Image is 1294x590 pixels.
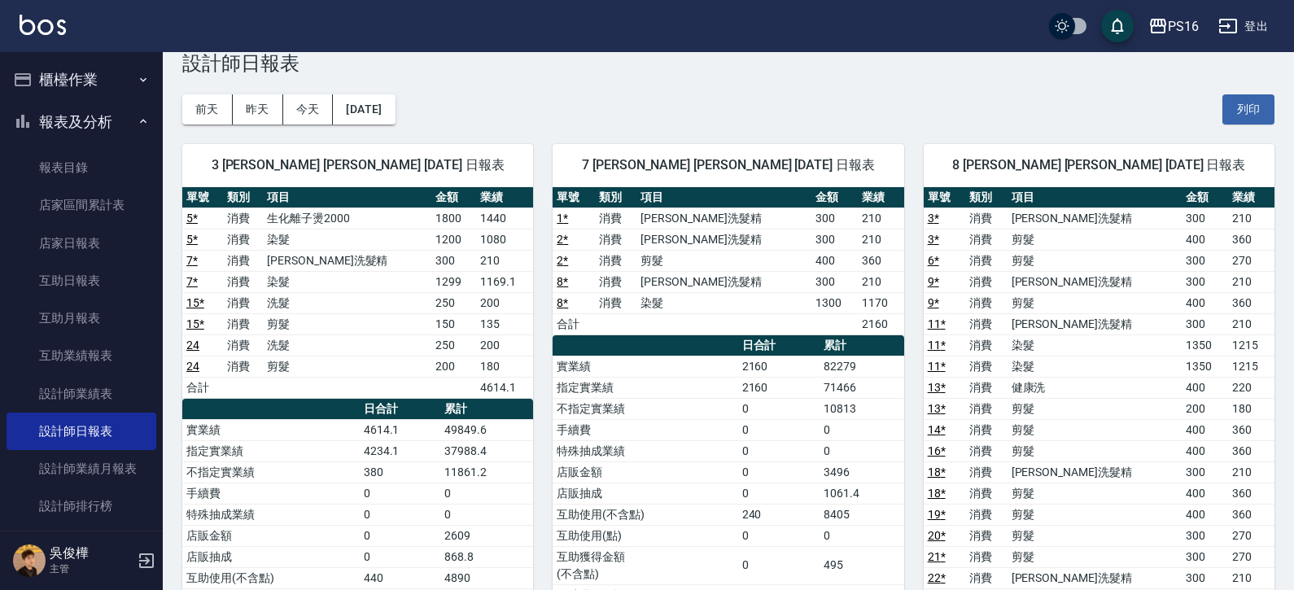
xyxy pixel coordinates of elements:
[182,419,360,440] td: 實業績
[223,271,264,292] td: 消費
[50,562,133,576] p: 主管
[1008,419,1183,440] td: 剪髮
[858,187,904,208] th: 業績
[1182,525,1228,546] td: 300
[1228,208,1274,229] td: 210
[858,271,904,292] td: 210
[738,546,820,584] td: 0
[738,356,820,377] td: 2160
[811,187,858,208] th: 金額
[7,413,156,450] a: 設計師日報表
[858,229,904,250] td: 210
[431,313,476,334] td: 150
[811,208,858,229] td: 300
[182,377,223,398] td: 合計
[738,335,820,356] th: 日合計
[7,225,156,262] a: 店家日報表
[476,271,533,292] td: 1169.1
[1228,229,1274,250] td: 360
[440,483,533,504] td: 0
[965,525,1007,546] td: 消費
[476,356,533,377] td: 180
[965,567,1007,588] td: 消費
[1228,419,1274,440] td: 360
[965,271,1007,292] td: 消費
[820,356,904,377] td: 82279
[858,313,904,334] td: 2160
[636,208,811,229] td: [PERSON_NAME]洗髮精
[738,461,820,483] td: 0
[820,377,904,398] td: 71466
[965,504,1007,525] td: 消費
[1228,504,1274,525] td: 360
[440,567,533,588] td: 4890
[360,399,440,420] th: 日合計
[553,461,737,483] td: 店販金額
[360,419,440,440] td: 4614.1
[1228,313,1274,334] td: 210
[1182,187,1228,208] th: 金額
[820,335,904,356] th: 累計
[738,398,820,419] td: 0
[440,461,533,483] td: 11861.2
[595,271,636,292] td: 消費
[476,187,533,208] th: 業績
[7,337,156,374] a: 互助業績報表
[1228,398,1274,419] td: 180
[476,334,533,356] td: 200
[965,483,1007,504] td: 消費
[553,356,737,377] td: 實業績
[1142,10,1205,43] button: PS16
[1008,292,1183,313] td: 剪髮
[440,440,533,461] td: 37988.4
[1008,250,1183,271] td: 剪髮
[223,334,264,356] td: 消費
[1228,440,1274,461] td: 360
[820,440,904,461] td: 0
[738,419,820,440] td: 0
[360,504,440,525] td: 0
[1008,229,1183,250] td: 剪髮
[965,398,1007,419] td: 消費
[1182,483,1228,504] td: 400
[1008,313,1183,334] td: [PERSON_NAME]洗髮精
[1182,419,1228,440] td: 400
[431,271,476,292] td: 1299
[965,377,1007,398] td: 消費
[182,440,360,461] td: 指定實業績
[1182,546,1228,567] td: 300
[636,229,811,250] td: [PERSON_NAME]洗髮精
[1228,546,1274,567] td: 270
[186,339,199,352] a: 24
[263,313,431,334] td: 剪髮
[1228,334,1274,356] td: 1215
[1008,504,1183,525] td: 剪髮
[965,440,1007,461] td: 消費
[1182,461,1228,483] td: 300
[182,94,233,125] button: 前天
[333,94,395,125] button: [DATE]
[360,461,440,483] td: 380
[440,399,533,420] th: 累計
[1182,250,1228,271] td: 300
[820,398,904,419] td: 10813
[811,229,858,250] td: 300
[553,187,594,208] th: 單號
[965,250,1007,271] td: 消費
[283,94,334,125] button: 今天
[1008,377,1183,398] td: 健康洗
[1228,187,1274,208] th: 業績
[595,229,636,250] td: 消費
[811,250,858,271] td: 400
[440,419,533,440] td: 49849.6
[965,419,1007,440] td: 消費
[476,292,533,313] td: 200
[186,360,199,373] a: 24
[1182,271,1228,292] td: 300
[360,483,440,504] td: 0
[233,94,283,125] button: 昨天
[1228,271,1274,292] td: 210
[965,187,1007,208] th: 類別
[858,208,904,229] td: 210
[553,398,737,419] td: 不指定實業績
